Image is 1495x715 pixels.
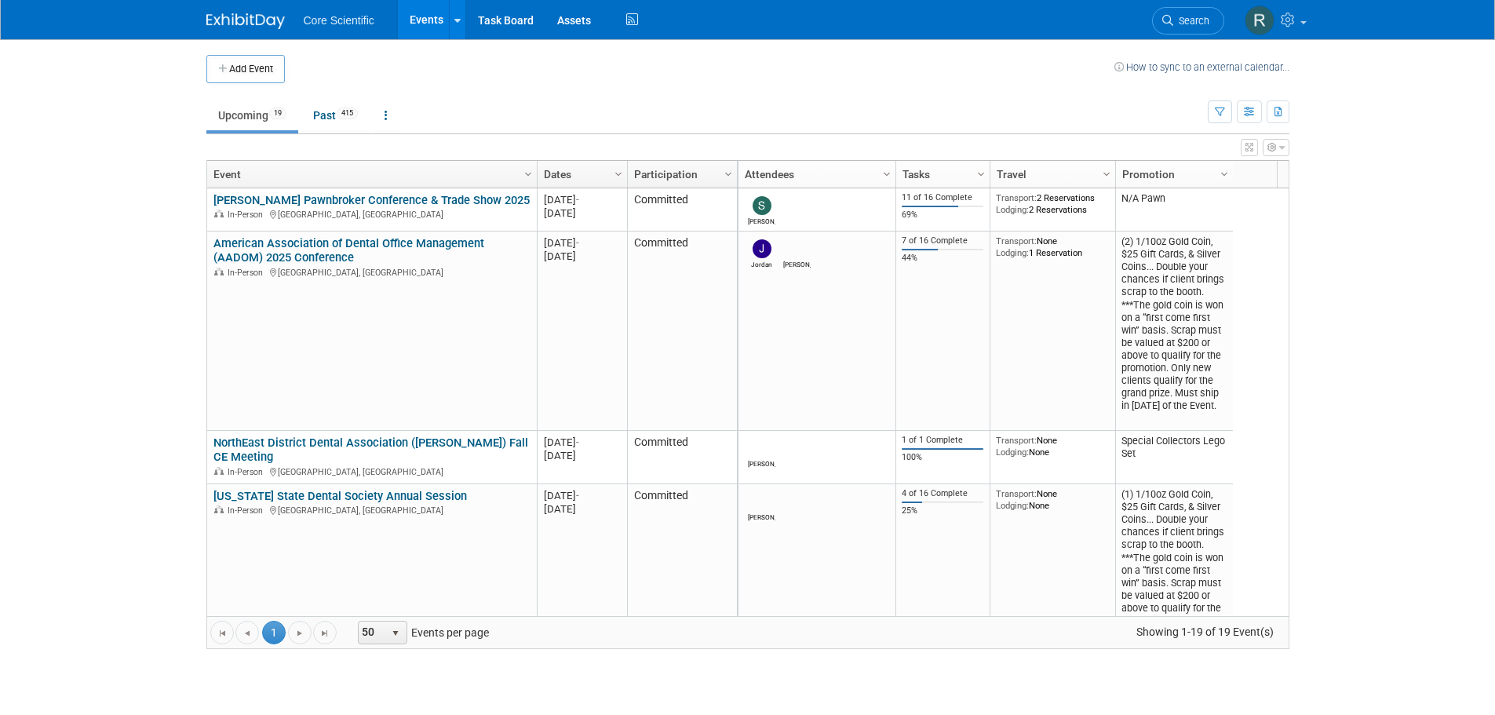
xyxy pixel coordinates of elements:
span: Transport: [996,192,1037,203]
div: 1 of 1 Complete [902,435,983,446]
span: Lodging: [996,447,1029,458]
a: Column Settings [972,161,990,184]
a: Column Settings [720,161,737,184]
span: Transport: [996,435,1037,446]
div: James Belshe [748,458,775,468]
a: [US_STATE] State Dental Society Annual Session [213,489,467,503]
div: 69% [902,210,983,221]
img: In-Person Event [214,467,224,475]
a: Dates [544,161,617,188]
div: 100% [902,452,983,463]
span: Column Settings [612,168,625,181]
img: In-Person Event [214,268,224,275]
div: [DATE] [544,502,620,516]
div: Sam Robinson [748,215,775,225]
a: Upcoming19 [206,100,298,130]
span: - [576,237,579,249]
a: Go to the last page [313,621,337,644]
a: Column Settings [1216,161,1233,184]
a: Go to the previous page [235,621,259,644]
a: How to sync to an external calendar... [1114,61,1289,73]
a: NorthEast District Dental Association ([PERSON_NAME]) Fall CE Meeting [213,436,528,465]
td: (1) 1/10oz Gold Coin, $25 Gift Cards, & Silver Coins... Double your chances if client brings scra... [1115,484,1233,684]
div: [DATE] [544,489,620,502]
div: 4 of 16 Complete [902,488,983,499]
span: Events per page [337,621,505,644]
div: [DATE] [544,436,620,449]
div: [DATE] [544,236,620,250]
div: [GEOGRAPHIC_DATA], [GEOGRAPHIC_DATA] [213,207,530,221]
span: Transport: [996,235,1037,246]
a: Column Settings [1098,161,1115,184]
div: 11 of 16 Complete [902,192,983,203]
span: Transport: [996,488,1037,499]
a: Participation [634,161,727,188]
div: [GEOGRAPHIC_DATA], [GEOGRAPHIC_DATA] [213,503,530,516]
div: None 1 Reservation [996,235,1109,258]
img: Rachel Wolff [1245,5,1274,35]
span: Go to the last page [319,627,331,640]
div: [DATE] [544,449,620,462]
div: Dylan Gara [748,511,775,521]
img: Jordan McCullough [753,239,771,258]
a: Promotion [1122,161,1223,188]
span: Go to the next page [294,627,306,640]
span: Lodging: [996,204,1029,215]
span: In-Person [228,210,268,220]
span: In-Person [228,268,268,278]
td: Special Collectors Lego Set [1115,431,1233,484]
span: Go to the first page [216,627,228,640]
div: Morgan Khan [783,258,811,268]
img: In-Person Event [214,210,224,217]
a: Column Settings [520,161,537,184]
span: select [389,627,402,640]
div: [DATE] [544,193,620,206]
div: 2 Reservations 2 Reservations [996,192,1109,215]
span: 1 [262,621,286,644]
span: Core Scientific [304,14,374,27]
span: Lodging: [996,500,1029,511]
div: None None [996,488,1109,511]
span: Column Settings [975,168,987,181]
img: In-Person Event [214,505,224,513]
img: ExhibitDay [206,13,285,29]
td: Committed [627,431,737,484]
a: Travel [997,161,1105,188]
a: Go to the next page [288,621,312,644]
img: Morgan Khan [788,239,807,258]
div: [DATE] [544,206,620,220]
td: (2) 1/10oz Gold Coin, $25 Gift Cards, & Silver Coins... Double your chances if client brings scra... [1115,232,1233,431]
span: 415 [337,108,358,119]
td: Committed [627,188,737,232]
span: Column Settings [722,168,735,181]
a: Go to the first page [210,621,234,644]
span: 19 [269,108,286,119]
div: [GEOGRAPHIC_DATA], [GEOGRAPHIC_DATA] [213,265,530,279]
a: Attendees [745,161,885,188]
div: None None [996,435,1109,458]
div: 7 of 16 Complete [902,235,983,246]
a: Tasks [902,161,979,188]
span: Column Settings [881,168,893,181]
span: Column Settings [1100,168,1113,181]
img: James Belshe [753,439,771,458]
td: Committed [627,484,737,684]
td: Committed [627,232,737,431]
a: Column Settings [610,161,627,184]
span: In-Person [228,505,268,516]
div: 25% [902,505,983,516]
span: - [576,194,579,206]
img: Dylan Gara [753,492,771,511]
button: Add Event [206,55,285,83]
a: Past415 [301,100,370,130]
span: In-Person [228,467,268,477]
a: Event [213,161,527,188]
span: Go to the previous page [241,627,253,640]
a: [PERSON_NAME] Pawnbroker Conference & Trade Show 2025 [213,193,530,207]
span: Search [1173,15,1209,27]
div: 44% [902,253,983,264]
span: Showing 1-19 of 19 Event(s) [1121,621,1288,643]
img: Sam Robinson [753,196,771,215]
span: Lodging: [996,247,1029,258]
div: Jordan McCullough [748,258,775,268]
